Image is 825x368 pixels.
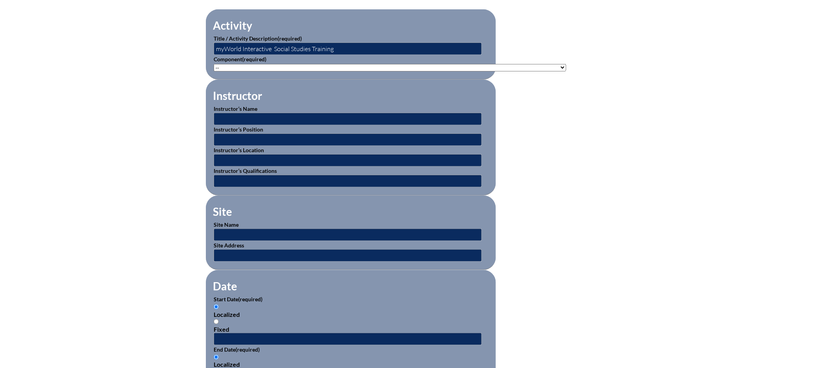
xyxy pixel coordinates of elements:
span: (required) [238,296,262,302]
legend: Date [212,279,238,293]
label: Start Date [214,296,262,302]
div: Localized [214,311,488,318]
input: Fixed [214,319,219,324]
label: Component [214,56,266,62]
span: (required) [242,56,266,62]
label: End Date [214,346,260,353]
input: Localized [214,304,219,309]
label: Instructor’s Position [214,126,263,133]
label: Site Address [214,242,244,249]
label: Title / Activity Description [214,35,302,42]
label: Instructor’s Location [214,147,264,153]
legend: Site [212,205,233,218]
select: activity_component[data][] [214,64,566,71]
legend: Activity [212,19,253,32]
label: Instructor’s Name [214,105,257,112]
div: Fixed [214,325,488,333]
span: (required) [278,35,302,42]
legend: Instructor [212,89,263,102]
span: (required) [235,346,260,353]
input: Localized [214,355,219,360]
label: Site Name [214,221,239,228]
label: Instructor’s Qualifications [214,167,277,174]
